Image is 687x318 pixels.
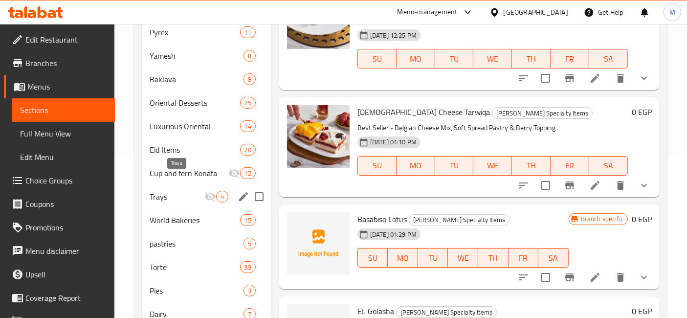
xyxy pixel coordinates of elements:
span: 14 [241,122,255,131]
button: SU [357,248,388,268]
button: FR [551,49,589,68]
div: pastries5 [142,232,271,255]
div: Cup and fern Konafa12 [142,161,271,185]
button: SA [538,248,569,268]
span: 4 [217,192,228,202]
a: Choice Groups [4,169,115,192]
button: show more [632,266,656,289]
div: items [244,50,256,62]
button: MO [388,248,418,268]
div: Yamesh8 [142,44,271,68]
span: Branches [25,57,107,69]
a: Edit Menu [12,145,115,169]
span: SU [362,159,393,173]
span: [DEMOGRAPHIC_DATA] Cheese Tarwiqa [357,105,490,119]
div: World Bakeries15 [142,208,271,232]
span: Oriental Desserts [150,97,240,109]
span: SU [362,251,384,265]
span: SU [362,52,393,66]
span: Pyrex [150,26,240,38]
span: [PERSON_NAME] Specialty Items [409,214,509,226]
span: Choice Groups [25,175,107,186]
button: WE [448,248,478,268]
span: Promotions [25,222,107,233]
img: Belgian Cheese Tarwiqa [287,105,350,168]
span: World Bakeries [150,214,240,226]
span: TH [516,52,547,66]
div: items [244,285,256,296]
a: Edit menu item [589,72,601,84]
span: TU [439,52,470,66]
div: Eid Items [150,144,240,156]
span: TU [422,251,444,265]
svg: Inactive section [228,167,240,179]
span: 20 [241,145,255,155]
div: Eid Items20 [142,138,271,161]
a: Full Menu View [12,122,115,145]
span: WE [477,52,508,66]
button: SA [589,49,628,68]
div: Pies [150,285,244,296]
a: Edit menu item [589,272,601,283]
span: 5 [244,239,255,249]
div: Baklava8 [142,68,271,91]
a: Branches [4,51,115,75]
span: WE [452,251,474,265]
button: TH [512,49,551,68]
button: MO [397,156,435,176]
svg: Show Choices [638,72,650,84]
div: items [240,120,256,132]
div: Torte39 [142,255,271,279]
span: Basabiso Lotus [357,212,407,227]
img: Basabiso Lotus [287,212,350,275]
span: [DATE] 01:10 PM [366,137,421,147]
span: FR [512,251,535,265]
div: items [244,73,256,85]
div: Pyrex11 [142,21,271,44]
h6: 0 EGP [632,105,652,119]
span: Branch specific [577,214,627,224]
div: items [240,144,256,156]
span: Coverage Report [25,292,107,304]
span: [DATE] 01:29 PM [366,230,421,239]
button: TU [435,49,474,68]
button: delete [609,67,632,90]
span: [PERSON_NAME] Specialty Items [492,108,592,119]
button: delete [609,266,632,289]
span: Select to update [535,175,556,196]
span: Full Menu View [20,128,107,139]
div: Cup and fern Konafa [150,167,228,179]
svg: Show Choices [638,180,650,191]
span: Menu disclaimer [25,245,107,257]
div: Oriental Desserts25 [142,91,271,114]
span: Yamesh [150,50,244,62]
span: 25 [241,98,255,108]
span: 39 [241,263,255,272]
a: Edit menu item [589,180,601,191]
div: Sami Salem's Specialty Items [396,306,497,318]
a: Menus [4,75,115,98]
button: Branch-specific-item [558,67,581,90]
span: MO [392,251,414,265]
span: MO [400,159,431,173]
span: 8 [244,75,255,84]
svg: Inactive section [204,191,216,203]
span: TU [439,159,470,173]
span: M [669,7,675,18]
span: WE [477,159,508,173]
a: Sections [12,98,115,122]
div: Sami Salem's Specialty Items [409,214,510,226]
div: Torte [150,261,240,273]
div: Pies3 [142,279,271,302]
div: Sami Salem's Specialty Items [492,107,593,119]
button: delete [609,174,632,197]
span: FR [554,159,585,173]
button: show more [632,67,656,90]
div: items [240,97,256,109]
span: Select to update [535,267,556,288]
div: items [216,191,228,203]
div: Trays4edit [142,185,271,208]
span: [PERSON_NAME] Specialty Items [397,307,496,318]
button: WE [473,156,512,176]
